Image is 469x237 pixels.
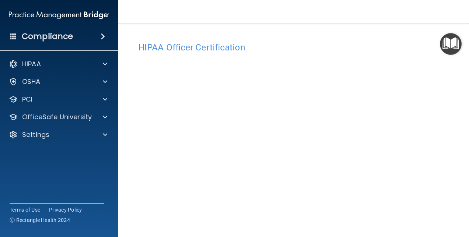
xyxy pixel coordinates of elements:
[9,130,107,139] a: Settings
[9,77,107,86] a: OSHA
[22,77,41,86] p: OSHA
[9,60,107,68] a: HIPAA
[9,95,107,104] a: PCI
[138,43,449,52] h4: HIPAA Officer Certification
[22,130,49,139] p: Settings
[22,95,32,104] p: PCI
[10,206,40,213] a: Terms of Use
[10,216,70,224] span: Ⓒ Rectangle Health 2024
[49,206,82,213] a: Privacy Policy
[440,33,462,55] button: Open Resource Center
[9,113,107,121] a: OfficeSafe University
[9,8,109,22] img: PMB logo
[22,31,73,42] h4: Compliance
[22,113,92,121] p: OfficeSafe University
[22,60,41,68] p: HIPAA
